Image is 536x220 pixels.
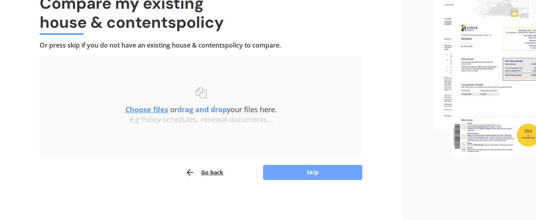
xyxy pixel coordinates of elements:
[177,105,227,114] b: drag and drop
[56,115,346,124] div: e.g Policy schedules, renewal documents...
[263,165,362,180] button: Skip
[125,105,168,114] u: Choose files
[40,41,362,50] h4: Or press skip if you do not have an existing house & contents policy to compare.
[185,165,223,180] button: Go back
[125,105,277,114] span: or your files here.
